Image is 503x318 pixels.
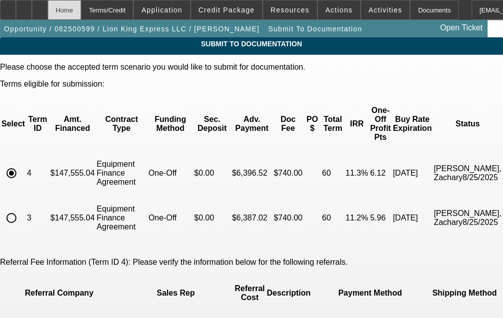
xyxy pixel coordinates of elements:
p: 60 [322,169,343,178]
p: Total Term [322,115,343,133]
p: $147,555.04 [50,213,95,222]
p: $6,396.52 [232,169,272,178]
p: 60 [322,213,343,222]
span: Submit To Documentation [268,25,362,33]
button: Actions [318,0,360,19]
p: Contract Type [97,115,146,133]
p: Payment Method [312,289,427,298]
p: 5.96 [370,213,391,222]
p: Sales Rep [119,289,233,298]
span: Actions [325,6,353,14]
p: Amt. Financed [50,115,95,133]
p: Adv. Payment [232,115,272,133]
p: IRR [346,119,368,128]
p: 6.12 [370,169,391,178]
p: [DATE] [393,213,432,222]
p: Referral Company [1,289,117,298]
p: [PERSON_NAME], Zachary8/25/2025 [434,209,502,227]
p: Funding Method [148,115,192,133]
p: $147,555.04 [50,169,95,178]
a: Open Ticket [436,19,487,36]
p: Description [267,289,310,298]
p: Equipment Finance Agreement [97,205,146,231]
span: Opportunity / 082500599 / Lion King Express LLC / [PERSON_NAME] [4,25,260,33]
button: Application [134,0,190,19]
p: Referral Cost [235,284,265,302]
p: $740.00 [274,213,302,222]
span: Resources [271,6,309,14]
button: Resources [263,0,317,19]
p: One-Off [148,169,192,178]
p: Term ID [27,115,48,133]
span: Submit To Documentation [7,40,496,48]
span: Activities [369,6,402,14]
p: $0.00 [194,213,230,222]
p: Status [434,119,502,128]
p: Equipment Finance Agreement [97,160,146,187]
span: Application [141,6,182,14]
p: Sec. Deposit [194,115,230,133]
button: Credit Package [191,0,262,19]
button: Activities [361,0,410,19]
p: Select [1,119,25,128]
p: PO $ [304,115,320,133]
p: $6,387.02 [232,213,272,222]
p: One-Off [148,213,192,222]
p: 3 [27,213,48,222]
p: Doc Fee [274,115,302,133]
button: Submit To Documentation [266,20,365,38]
p: 11.3% [346,169,368,178]
p: [DATE] [393,169,432,178]
p: [PERSON_NAME], Zachary8/25/2025 [434,164,502,182]
p: $0.00 [194,169,230,178]
p: 11.2% [346,213,368,222]
span: Credit Package [199,6,255,14]
p: Shipping Method [430,289,500,298]
p: One-Off Profit Pts [370,106,391,142]
p: $740.00 [274,169,302,178]
p: Buy Rate Expiration [393,115,432,133]
p: 4 [27,169,48,178]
